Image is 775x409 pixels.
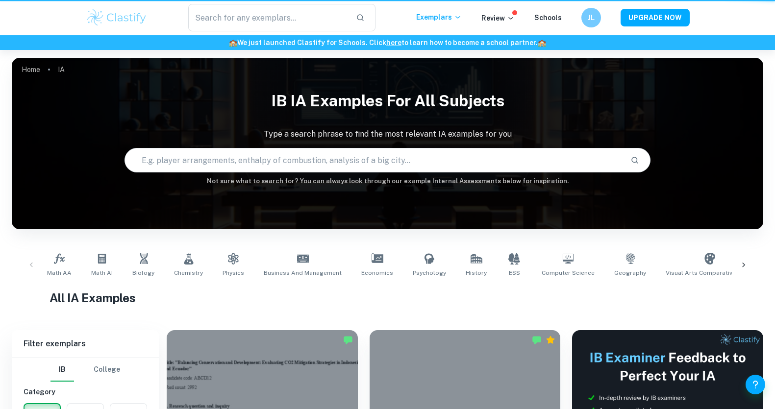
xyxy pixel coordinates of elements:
[413,268,446,277] span: Psychology
[12,128,763,140] p: Type a search phrase to find the most relevant IA examples for you
[466,268,487,277] span: History
[174,268,203,277] span: Chemistry
[22,63,40,76] a: Home
[666,268,754,277] span: Visual Arts Comparative Study
[386,39,401,47] a: here
[50,289,726,307] h1: All IA Examples
[125,146,623,174] input: E.g. player arrangements, enthalpy of combustion, analysis of a big city...
[481,13,515,24] p: Review
[188,4,349,31] input: Search for any exemplars...
[132,268,154,277] span: Biology
[12,176,763,186] h6: Not sure what to search for? You can always look through our example Internal Assessments below f...
[746,375,765,394] button: Help and Feedback
[2,37,773,48] h6: We just launched Clastify for Schools. Click to learn how to become a school partner.
[361,268,393,277] span: Economics
[50,358,74,382] button: IB
[264,268,342,277] span: Business and Management
[581,8,601,27] button: JL
[542,268,595,277] span: Computer Science
[229,39,237,47] span: 🏫
[12,85,763,117] h1: IB IA examples for all subjects
[91,268,113,277] span: Math AI
[621,9,690,26] button: UPGRADE NOW
[585,12,597,23] h6: JL
[47,268,72,277] span: Math AA
[223,268,244,277] span: Physics
[94,358,120,382] button: College
[58,64,65,75] p: IA
[614,268,646,277] span: Geography
[534,14,562,22] a: Schools
[626,152,643,168] button: Search
[509,268,520,277] span: ESS
[50,358,120,382] div: Filter type choice
[538,39,546,47] span: 🏫
[416,12,462,23] p: Exemplars
[24,386,147,397] h6: Category
[343,335,353,345] img: Marked
[86,8,148,27] img: Clastify logo
[532,335,542,345] img: Marked
[12,330,159,358] h6: Filter exemplars
[546,335,555,345] div: Premium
